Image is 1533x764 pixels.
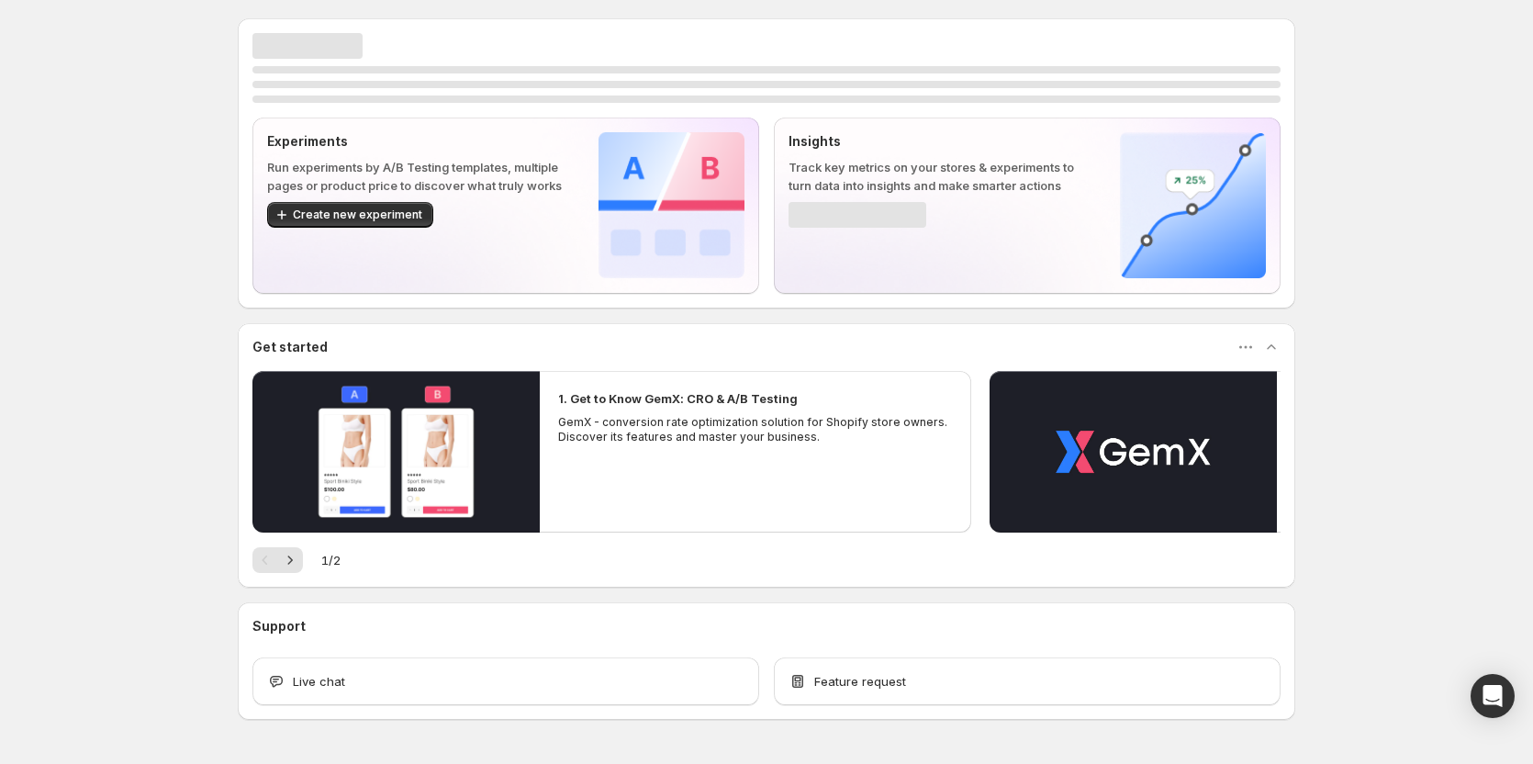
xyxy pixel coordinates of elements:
h3: Get started [252,338,328,356]
button: Play video [990,371,1277,533]
p: Track key metrics on your stores & experiments to turn data into insights and make smarter actions [789,158,1091,195]
p: Insights [789,132,1091,151]
p: GemX - conversion rate optimization solution for Shopify store owners. Discover its features and ... [558,415,953,444]
p: Run experiments by A/B Testing templates, multiple pages or product price to discover what truly ... [267,158,569,195]
div: Open Intercom Messenger [1471,674,1515,718]
span: Feature request [814,672,906,691]
img: Experiments [599,132,744,278]
h3: Support [252,617,306,635]
h2: 1. Get to Know GemX: CRO & A/B Testing [558,389,798,408]
button: Play video [252,371,540,533]
button: Create new experiment [267,202,433,228]
span: Live chat [293,672,345,691]
button: Next [277,547,303,573]
img: Insights [1120,132,1266,278]
nav: Pagination [252,547,303,573]
span: Create new experiment [293,208,422,222]
span: 1 / 2 [321,551,341,569]
p: Experiments [267,132,569,151]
